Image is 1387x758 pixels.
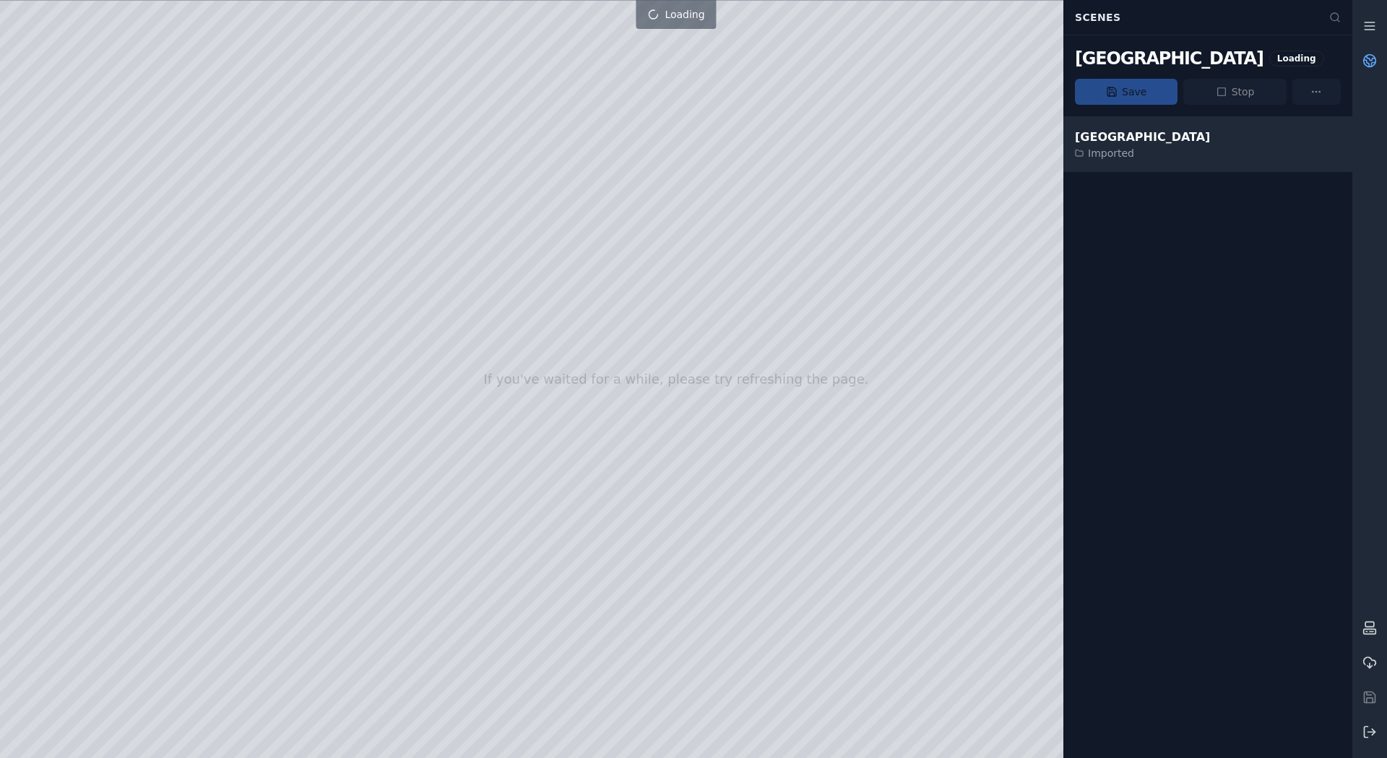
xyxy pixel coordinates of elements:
span: Loading [665,7,704,22]
div: Scenes [1066,4,1321,31]
div: [GEOGRAPHIC_DATA] [1075,129,1210,146]
div: Edmonton [1075,47,1263,70]
div: Imported [1075,146,1210,160]
div: Loading [1269,51,1324,66]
